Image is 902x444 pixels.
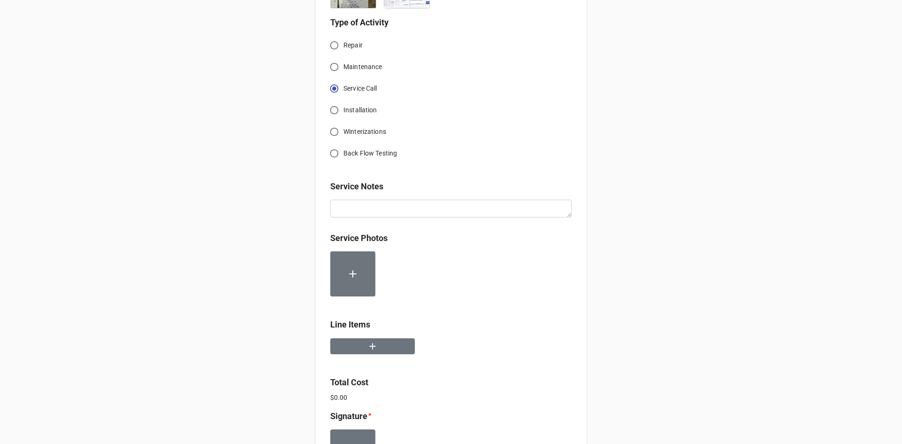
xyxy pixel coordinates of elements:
[343,84,377,93] span: Service Call
[343,105,377,115] span: Installation
[330,232,388,245] label: Service Photos
[343,62,382,72] span: Maintenance
[330,180,383,193] label: Service Notes
[330,318,370,331] label: Line Items
[330,410,367,423] label: Signature
[330,377,368,387] b: Total Cost
[330,393,572,402] p: $0.00
[343,127,386,137] span: Winterizations
[343,40,363,50] span: Repair
[343,148,397,158] span: Back Flow Testing
[330,16,389,29] label: Type of Activity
